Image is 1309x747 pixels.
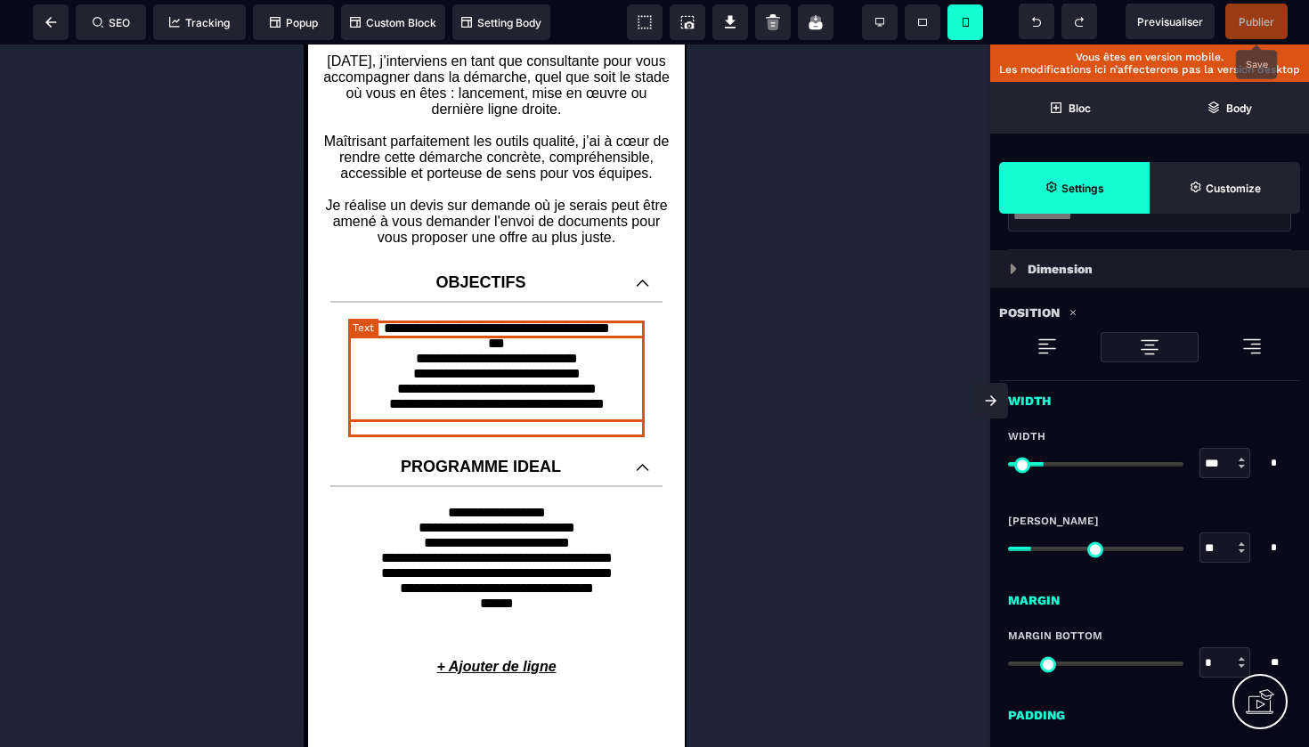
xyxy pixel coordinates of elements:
[1137,15,1203,28] span: Previsualiser
[461,16,541,29] span: Setting Body
[350,16,436,29] span: Custom Block
[999,302,1060,323] p: Position
[40,413,314,432] p: PROGRAMME IDEAL
[1010,264,1017,274] img: loading
[670,4,705,40] span: Screenshot
[627,4,663,40] span: View components
[1241,336,1263,357] img: loading
[990,695,1309,726] div: Padding
[40,229,314,248] p: OBJECTIFS
[1008,629,1102,643] span: Margin Bottom
[1061,182,1104,195] strong: Settings
[1206,182,1261,195] strong: Customize
[990,82,1150,134] span: Open Blocks
[1069,308,1077,317] img: loading
[990,581,1309,611] div: Margin
[1126,4,1215,39] span: Preview
[1028,258,1093,280] p: Dimension
[999,63,1300,76] p: Les modifications ici n’affecterons pas la version desktop
[999,162,1150,214] span: Settings
[1008,514,1099,528] span: [PERSON_NAME]
[1139,337,1160,358] img: loading
[999,51,1300,63] p: Vous êtes en version mobile.
[1008,429,1045,443] span: Width
[990,381,1309,411] div: Width
[1069,101,1091,115] strong: Bloc
[1226,101,1252,115] strong: Body
[1150,162,1300,214] span: Open Style Manager
[1239,15,1274,28] span: Publier
[169,16,230,29] span: Tracking
[1037,336,1058,357] img: loading
[18,605,368,639] p: + Ajouter de ligne
[93,16,130,29] span: SEO
[270,16,318,29] span: Popup
[1150,82,1309,134] span: Open Layer Manager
